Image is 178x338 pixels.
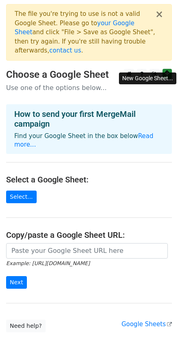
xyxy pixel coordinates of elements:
h4: How to send your first MergeMail campaign [14,109,164,129]
h3: Choose a Google Sheet [6,69,172,81]
button: × [155,9,163,19]
p: Use one of the options below... [6,83,172,92]
p: Find your Google Sheet in the box below [14,132,164,149]
a: your Google Sheet [15,20,134,36]
a: Google Sheets [121,320,172,328]
small: Example: [URL][DOMAIN_NAME] [6,260,90,266]
a: contact us [49,47,81,54]
iframe: Chat Widget [137,299,178,338]
div: Widget de chat [137,299,178,338]
input: Paste your Google Sheet URL here [6,243,168,259]
h4: Select a Google Sheet: [6,175,172,184]
div: The file you're trying to use is not a valid Google Sheet. Please go to and click "File > Save as... [15,9,155,55]
a: Read more... [14,132,154,148]
a: Select... [6,191,37,203]
div: New Google Sheet... [119,72,176,84]
h4: Copy/paste a Google Sheet URL: [6,230,172,240]
a: Need help? [6,320,46,332]
input: Next [6,276,27,289]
